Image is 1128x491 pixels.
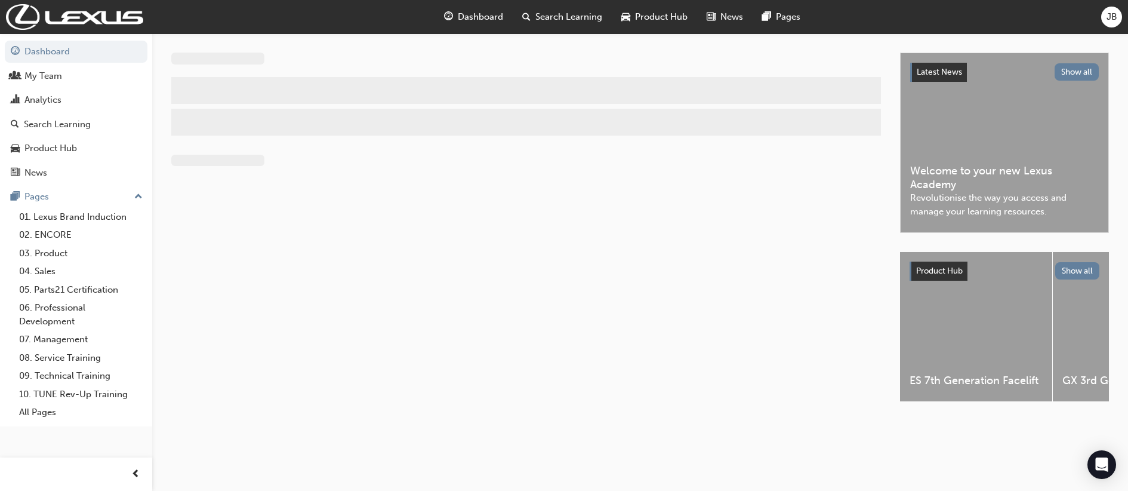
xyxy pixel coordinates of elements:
span: Pages [776,10,800,24]
a: 03. Product [14,244,147,263]
span: pages-icon [11,192,20,202]
span: Product Hub [916,266,963,276]
a: ES 7th Generation Facelift [900,252,1052,401]
a: 02. ENCORE [14,226,147,244]
a: Analytics [5,89,147,111]
a: 07. Management [14,330,147,349]
a: 04. Sales [14,262,147,281]
div: Search Learning [24,118,91,131]
button: Show all [1055,262,1100,280]
span: news-icon [707,10,716,24]
a: Dashboard [5,41,147,63]
span: people-icon [11,71,20,82]
div: Analytics [24,93,61,107]
a: Product HubShow all [910,262,1099,281]
span: ES 7th Generation Facelift [910,374,1043,388]
a: Latest NewsShow all [910,63,1099,82]
span: up-icon [134,189,143,205]
span: Dashboard [458,10,503,24]
button: DashboardMy TeamAnalyticsSearch LearningProduct HubNews [5,38,147,186]
a: Latest NewsShow allWelcome to your new Lexus AcademyRevolutionise the way you access and manage y... [900,53,1109,233]
span: search-icon [11,119,19,130]
span: Search Learning [535,10,602,24]
span: guage-icon [11,47,20,57]
div: Open Intercom Messenger [1087,450,1116,479]
a: 06. Professional Development [14,299,147,330]
a: guage-iconDashboard [434,5,513,29]
span: guage-icon [444,10,453,24]
span: car-icon [621,10,630,24]
span: JB [1107,10,1117,24]
a: search-iconSearch Learning [513,5,612,29]
span: Revolutionise the way you access and manage your learning resources. [910,191,1099,218]
div: Pages [24,190,49,204]
a: pages-iconPages [753,5,810,29]
div: My Team [24,69,62,83]
a: All Pages [14,403,147,422]
a: 05. Parts21 Certification [14,281,147,299]
button: Show all [1055,63,1099,81]
span: chart-icon [11,95,20,106]
div: News [24,166,47,180]
button: JB [1101,7,1122,27]
span: pages-icon [762,10,771,24]
span: News [720,10,743,24]
span: Product Hub [635,10,688,24]
a: 01. Lexus Brand Induction [14,208,147,226]
a: News [5,162,147,184]
span: car-icon [11,143,20,154]
span: search-icon [522,10,531,24]
a: My Team [5,65,147,87]
span: news-icon [11,168,20,179]
button: Pages [5,186,147,208]
a: news-iconNews [697,5,753,29]
img: Trak [6,4,143,30]
a: 10. TUNE Rev-Up Training [14,385,147,404]
div: Product Hub [24,142,77,155]
span: prev-icon [131,467,140,482]
span: Latest News [917,67,962,77]
a: Product Hub [5,137,147,159]
a: car-iconProduct Hub [612,5,697,29]
a: 09. Technical Training [14,367,147,385]
a: Search Learning [5,113,147,136]
a: 08. Service Training [14,349,147,367]
span: Welcome to your new Lexus Academy [910,164,1099,191]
